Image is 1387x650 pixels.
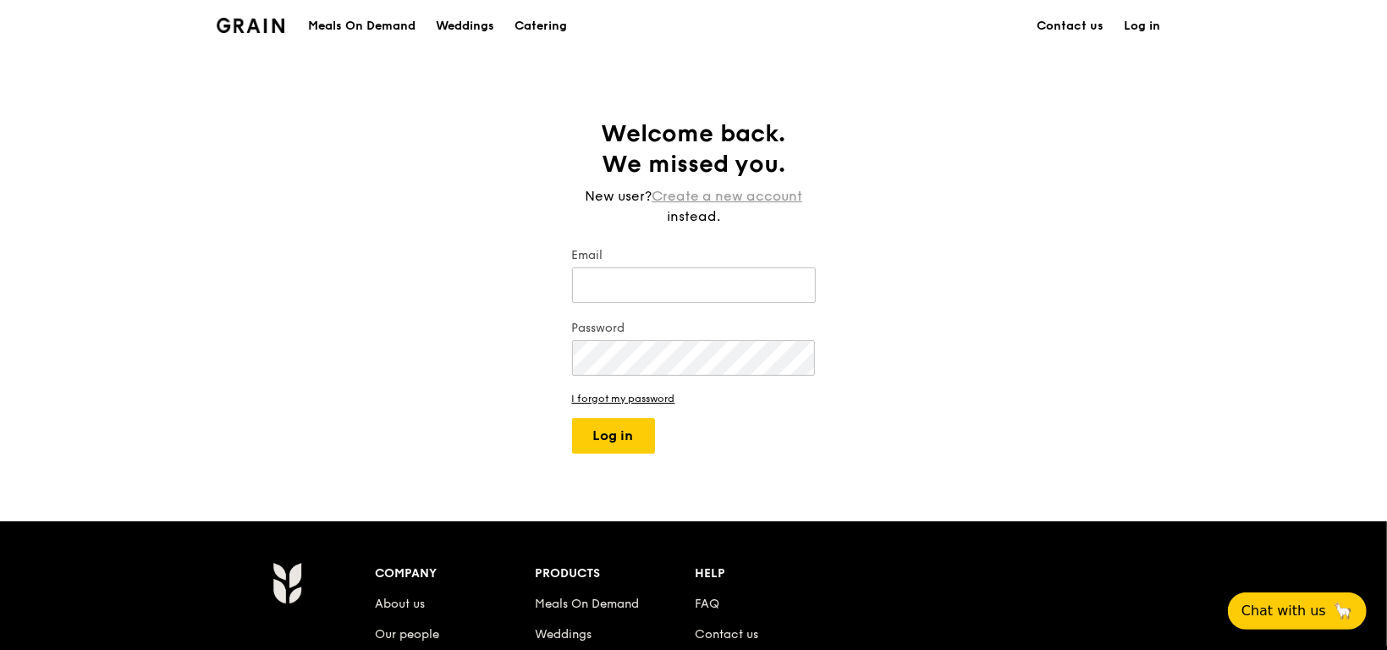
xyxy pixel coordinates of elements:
[535,597,639,611] a: Meals On Demand
[436,1,494,52] div: Weddings
[695,627,758,642] a: Contact us
[1228,592,1367,630] button: Chat with us🦙
[572,393,816,405] a: I forgot my password
[376,562,536,586] div: Company
[572,118,816,179] h1: Welcome back. We missed you.
[376,597,426,611] a: About us
[376,627,440,642] a: Our people
[695,597,719,611] a: FAQ
[217,18,285,33] img: Grain
[667,208,720,224] span: instead.
[1115,1,1171,52] a: Log in
[535,562,695,586] div: Products
[572,247,816,264] label: Email
[504,1,577,52] a: Catering
[585,188,652,204] span: New user?
[695,562,855,586] div: Help
[308,1,416,52] div: Meals On Demand
[572,418,655,454] button: Log in
[652,186,802,207] a: Create a new account
[1333,601,1353,621] span: 🦙
[535,627,592,642] a: Weddings
[426,1,504,52] a: Weddings
[272,562,302,604] img: Grain
[572,320,816,337] label: Password
[1241,601,1326,621] span: Chat with us
[1027,1,1115,52] a: Contact us
[515,1,567,52] div: Catering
